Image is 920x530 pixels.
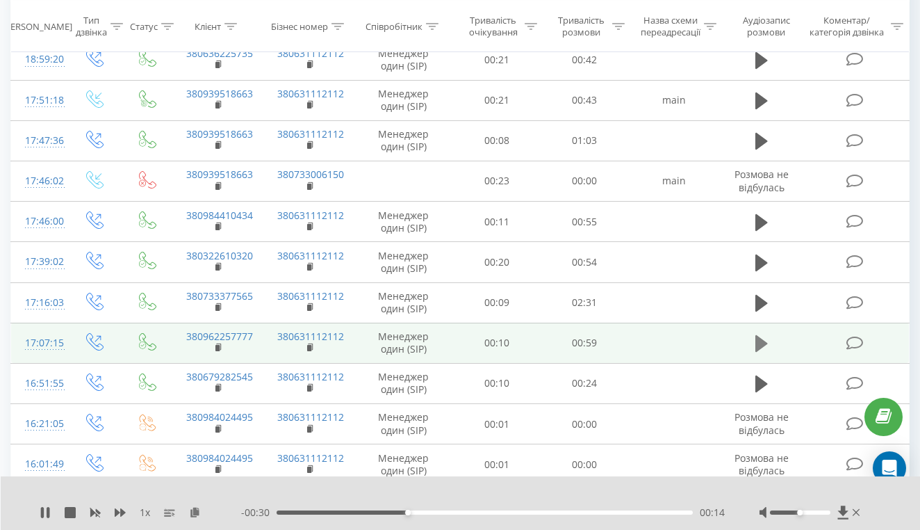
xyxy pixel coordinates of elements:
[186,410,253,424] a: 380984024495
[277,330,344,343] a: 380631112112
[186,47,253,60] a: 380636225735
[453,363,541,403] td: 00:10
[354,363,452,403] td: Менеджер один (SIP)
[453,404,541,444] td: 00:01
[628,161,719,201] td: main
[277,289,344,303] a: 380631112112
[732,15,800,38] div: Аудіозапис розмови
[806,15,887,38] div: Коментар/категорія дзвінка
[186,289,253,303] a: 380733377565
[186,87,253,100] a: 380939518663
[628,80,719,120] td: main
[541,202,628,242] td: 00:55
[541,404,628,444] td: 00:00
[405,510,411,515] div: Accessibility label
[25,330,53,357] div: 17:07:15
[25,248,53,275] div: 17:39:02
[453,80,541,120] td: 00:21
[25,410,53,437] div: 16:21:05
[453,202,541,242] td: 00:11
[453,242,541,282] td: 00:20
[354,80,452,120] td: Менеджер один (SIP)
[277,209,344,222] a: 380631112112
[186,127,253,140] a: 380939518663
[25,87,53,114] div: 17:51:18
[541,444,628,485] td: 00:00
[354,444,452,485] td: Менеджер один (SIP)
[241,506,277,520] span: - 00:30
[277,168,344,181] a: 380733006150
[25,289,53,316] div: 17:16:03
[734,410,789,436] span: Розмова не відбулась
[700,506,725,520] span: 00:14
[354,40,452,80] td: Менеджер один (SIP)
[541,161,628,201] td: 00:00
[25,46,53,73] div: 18:59:20
[140,506,150,520] span: 1 x
[195,20,221,32] div: Клієнт
[186,209,253,222] a: 380984410434
[797,510,803,515] div: Accessibility label
[25,370,53,397] div: 16:51:55
[453,323,541,363] td: 00:10
[541,323,628,363] td: 00:59
[277,451,344,465] a: 380631112112
[453,120,541,161] td: 00:08
[354,404,452,444] td: Менеджер один (SIP)
[354,120,452,161] td: Менеджер один (SIP)
[553,15,609,38] div: Тривалість розмови
[453,282,541,323] td: 00:09
[453,444,541,485] td: 00:01
[354,242,452,282] td: Менеджер один (SIP)
[541,363,628,403] td: 00:24
[2,20,72,32] div: [PERSON_NAME]
[354,202,452,242] td: Менеджер один (SIP)
[541,80,628,120] td: 00:43
[277,410,344,424] a: 380631112112
[453,40,541,80] td: 00:21
[365,20,422,32] div: Співробітник
[271,20,328,32] div: Бізнес номер
[186,330,253,343] a: 380962257777
[277,87,344,100] a: 380631112112
[76,15,107,38] div: Тип дзвінка
[25,451,53,478] div: 16:01:49
[277,47,344,60] a: 380631112112
[277,249,344,262] a: 380631112112
[541,120,628,161] td: 01:03
[186,249,253,262] a: 380322610320
[354,282,452,323] td: Менеджер один (SIP)
[25,208,53,235] div: 17:46:00
[541,282,628,323] td: 02:31
[186,370,253,383] a: 380679282545
[541,242,628,282] td: 00:54
[25,127,53,154] div: 17:47:36
[354,323,452,363] td: Менеджер один (SIP)
[466,15,521,38] div: Тривалість очікування
[641,15,700,38] div: Назва схеми переадресації
[277,370,344,383] a: 380631112112
[453,161,541,201] td: 00:23
[873,451,906,485] div: Open Intercom Messenger
[25,168,53,195] div: 17:46:02
[186,168,253,181] a: 380939518663
[130,20,158,32] div: Статус
[277,127,344,140] a: 380631112112
[734,451,789,477] span: Розмова не відбулась
[734,168,789,193] span: Розмова не відбулась
[541,40,628,80] td: 00:42
[186,451,253,465] a: 380984024495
